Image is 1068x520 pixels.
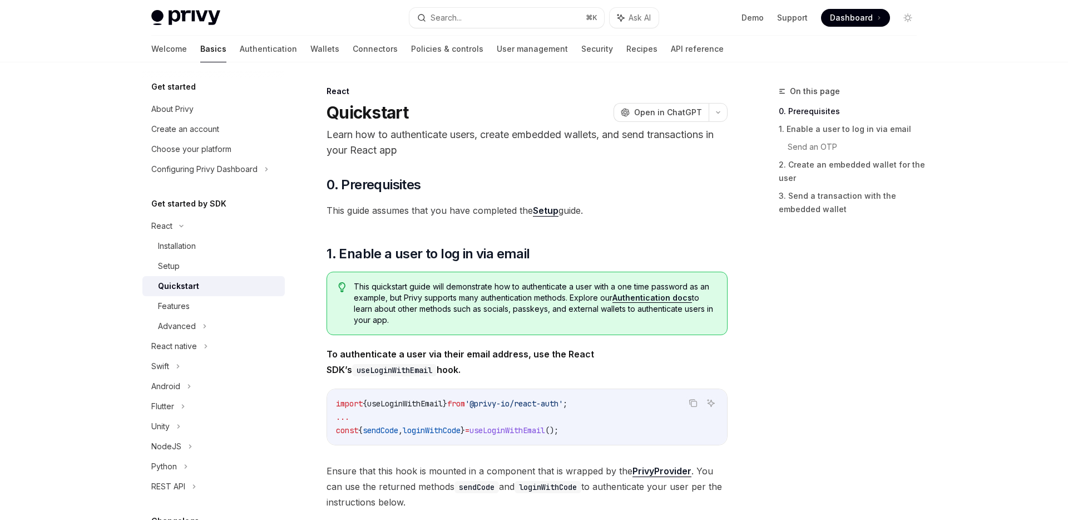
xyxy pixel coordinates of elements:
span: Open in ChatGPT [634,107,702,118]
a: Setup [142,256,285,276]
span: useLoginWithEmail [367,399,443,409]
svg: Tip [338,282,346,292]
button: Search...⌘K [409,8,604,28]
div: Advanced [158,320,196,333]
span: } [461,425,465,435]
code: loginWithCode [515,481,581,493]
div: Quickstart [158,279,199,293]
a: 2. Create an embedded wallet for the user [779,156,926,187]
button: Ask AI [704,396,718,410]
a: 3. Send a transaction with the embedded wallet [779,187,926,218]
span: '@privy-io/react-auth' [465,399,563,409]
a: Authentication docs [612,293,692,303]
span: from [447,399,465,409]
img: light logo [151,10,220,26]
a: Setup [533,205,558,217]
span: loginWithCode [403,425,461,435]
a: Features [142,296,285,316]
span: import [336,399,363,409]
div: Create an account [151,122,219,136]
a: 1. Enable a user to log in via email [779,120,926,138]
a: Send an OTP [788,138,926,156]
span: (); [545,425,558,435]
span: This guide assumes that you have completed the guide. [327,203,728,218]
div: React native [151,340,197,353]
span: ; [563,399,567,409]
a: PrivyProvider [632,465,691,477]
span: = [465,425,469,435]
span: useLoginWithEmail [469,425,545,435]
a: Policies & controls [411,36,483,62]
span: ... [336,412,349,422]
span: 1. Enable a user to log in via email [327,245,530,263]
code: sendCode [454,481,499,493]
button: Toggle dark mode [899,9,917,27]
button: Open in ChatGPT [614,103,709,122]
p: Learn how to authenticate users, create embedded wallets, and send transactions in your React app [327,127,728,158]
a: Recipes [626,36,657,62]
a: Demo [741,12,764,23]
div: Flutter [151,400,174,413]
div: Unity [151,420,170,433]
a: Welcome [151,36,187,62]
span: Ask AI [629,12,651,23]
code: useLoginWithEmail [352,364,437,376]
div: About Privy [151,102,194,116]
div: Python [151,460,177,473]
div: React [327,86,728,97]
a: Quickstart [142,276,285,296]
span: On this page [790,85,840,98]
h5: Get started [151,80,196,94]
a: User management [497,36,568,62]
a: Wallets [310,36,339,62]
span: const [336,425,358,435]
span: Dashboard [830,12,873,23]
span: 0. Prerequisites [327,176,421,194]
div: Search... [431,11,462,24]
a: Create an account [142,119,285,139]
a: Support [777,12,808,23]
h5: Get started by SDK [151,197,226,210]
div: Swift [151,360,169,373]
div: Installation [158,239,196,253]
a: 0. Prerequisites [779,102,926,120]
div: Features [158,300,190,313]
div: Configuring Privy Dashboard [151,163,258,176]
span: { [363,399,367,409]
span: , [398,425,403,435]
a: API reference [671,36,724,62]
span: Ensure that this hook is mounted in a component that is wrapped by the . You can use the returned... [327,463,728,510]
button: Ask AI [610,8,659,28]
a: Connectors [353,36,398,62]
span: ⌘ K [586,13,597,22]
div: React [151,219,172,233]
span: sendCode [363,425,398,435]
span: { [358,425,363,435]
span: This quickstart guide will demonstrate how to authenticate a user with a one time password as an ... [354,281,716,326]
div: REST API [151,480,185,493]
a: Security [581,36,613,62]
div: Choose your platform [151,143,231,156]
a: Dashboard [821,9,890,27]
a: Basics [200,36,226,62]
h1: Quickstart [327,102,409,122]
a: Choose your platform [142,139,285,159]
span: } [443,399,447,409]
button: Copy the contents from the code block [686,396,700,410]
a: About Privy [142,99,285,119]
strong: To authenticate a user via their email address, use the React SDK’s hook. [327,349,594,375]
div: Setup [158,259,180,273]
a: Installation [142,236,285,256]
div: Android [151,380,180,393]
div: NodeJS [151,440,181,453]
a: Authentication [240,36,297,62]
